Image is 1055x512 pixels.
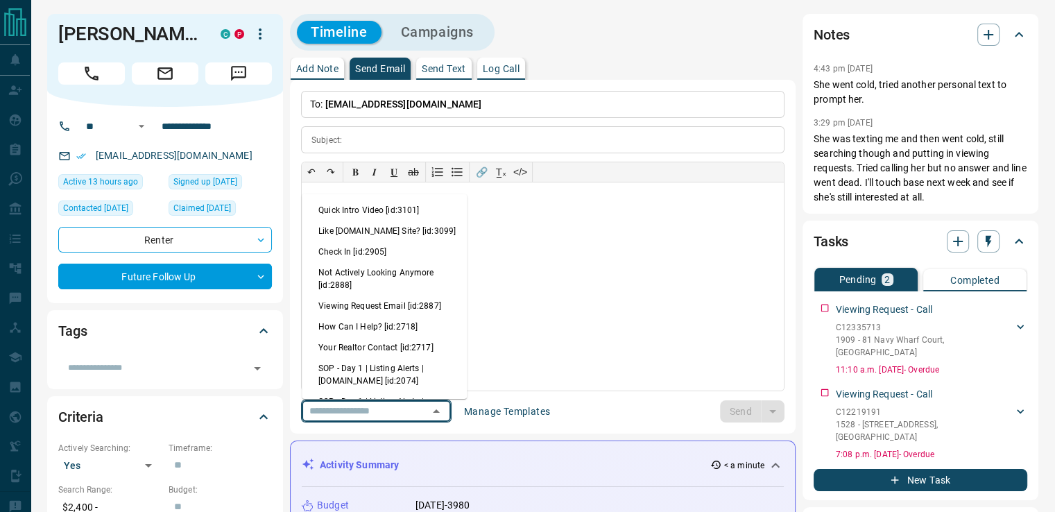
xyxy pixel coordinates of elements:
p: Timeframe: [169,442,272,454]
li: Viewing Request Email [id:2887] [302,296,467,316]
div: Tue Aug 12 2025 [58,174,162,194]
a: [EMAIL_ADDRESS][DOMAIN_NAME] [96,150,252,161]
s: ab [408,167,419,178]
p: C12219191 [836,406,1013,418]
span: Signed up [DATE] [173,175,237,189]
p: Subject: [311,134,342,146]
span: Claimed [DATE] [173,201,231,215]
button: Bullet list [447,162,467,182]
button: 🔗 [472,162,491,182]
p: Send Email [355,64,405,74]
span: Email [132,62,198,85]
button: T̲ₓ [491,162,511,182]
div: Notes [814,18,1027,51]
p: Send Text [422,64,466,74]
button: ↷ [321,162,341,182]
p: 3:29 pm [DATE] [814,118,873,128]
span: Contacted [DATE] [63,201,128,215]
button: 𝑰 [365,162,384,182]
li: SOP - Day 1 | Listing Alerts | [DOMAIN_NAME] [id:2074] [302,358,467,391]
button: 𝐁 [345,162,365,182]
div: C123357131909 - 81 Navy Wharf Court,[GEOGRAPHIC_DATA] [836,318,1027,361]
button: Open [133,118,150,135]
div: Renter [58,227,272,253]
p: To: [301,91,784,118]
h2: Tags [58,320,87,342]
p: Search Range: [58,484,162,496]
span: Active 13 hours ago [63,175,138,189]
svg: Email Verified [76,151,86,161]
button: Close [427,402,446,421]
button: </> [511,162,530,182]
p: She was texting me and then went cold, still searching though and putting in viewing requests. Tr... [814,132,1027,205]
div: Future Follow Up [58,264,272,289]
div: Tasks [814,225,1027,258]
p: Viewing Request - Call [836,387,932,402]
h2: Criteria [58,406,103,428]
p: Pending [839,275,876,284]
p: < a minute [724,459,764,472]
button: ↶ [302,162,321,182]
p: Completed [950,275,1000,285]
span: Call [58,62,125,85]
span: Message [205,62,272,85]
div: Yes [58,454,162,477]
p: 2 [884,275,890,284]
p: Actively Searching: [58,442,162,454]
li: How Can I Help? [id:2718] [302,316,467,337]
h2: Notes [814,24,850,46]
p: She went cold, tried another personal text to prompt her. [814,78,1027,107]
p: Activity Summary [320,458,399,472]
button: Campaigns [387,21,488,44]
div: Tue Dec 03 2024 [169,200,272,220]
span: 𝐔 [391,167,397,178]
p: 11:10 a.m. [DATE] - Overdue [836,364,1027,376]
p: 1909 - 81 Navy Wharf Court , [GEOGRAPHIC_DATA] [836,334,1013,359]
div: property.ca [234,29,244,39]
p: 1528 - [STREET_ADDRESS] , [GEOGRAPHIC_DATA] [836,418,1013,443]
div: condos.ca [221,29,230,39]
p: 7:08 p.m. [DATE] - Overdue [836,448,1027,461]
div: Activity Summary< a minute [302,452,784,478]
h2: Tasks [814,230,848,253]
p: Log Call [483,64,520,74]
p: Viewing Request - Call [836,302,932,317]
span: [EMAIL_ADDRESS][DOMAIN_NAME] [325,99,482,110]
li: Like [DOMAIN_NAME] Site? [id:3099] [302,221,467,241]
div: Criteria [58,400,272,434]
div: Sun Aug 10 2025 [58,200,162,220]
li: Not Actively Looking Anymore [id:2888] [302,262,467,296]
li: Quick Intro Video [id:3101] [302,200,467,221]
button: Open [248,359,267,378]
div: split button [720,400,784,423]
p: C12335713 [836,321,1013,334]
p: Add Note [296,64,338,74]
div: Tags [58,314,272,348]
button: 𝐔 [384,162,404,182]
button: Numbered list [428,162,447,182]
li: Check In [id:2905] [302,241,467,262]
h1: [PERSON_NAME] [58,23,200,45]
button: Manage Templates [456,400,558,423]
div: C122191911528 - [STREET_ADDRESS],[GEOGRAPHIC_DATA] [836,403,1027,446]
li: SOP - Day 1 | Listing Alerts | [DOMAIN_NAME] [id:2079] [302,391,467,425]
button: ab [404,162,423,182]
button: New Task [814,469,1027,491]
div: Sat Dec 04 2021 [169,174,272,194]
p: Budget: [169,484,272,496]
button: Timeline [297,21,381,44]
p: 4:43 pm [DATE] [814,64,873,74]
li: Your Realtor Contact [id:2717] [302,337,467,358]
